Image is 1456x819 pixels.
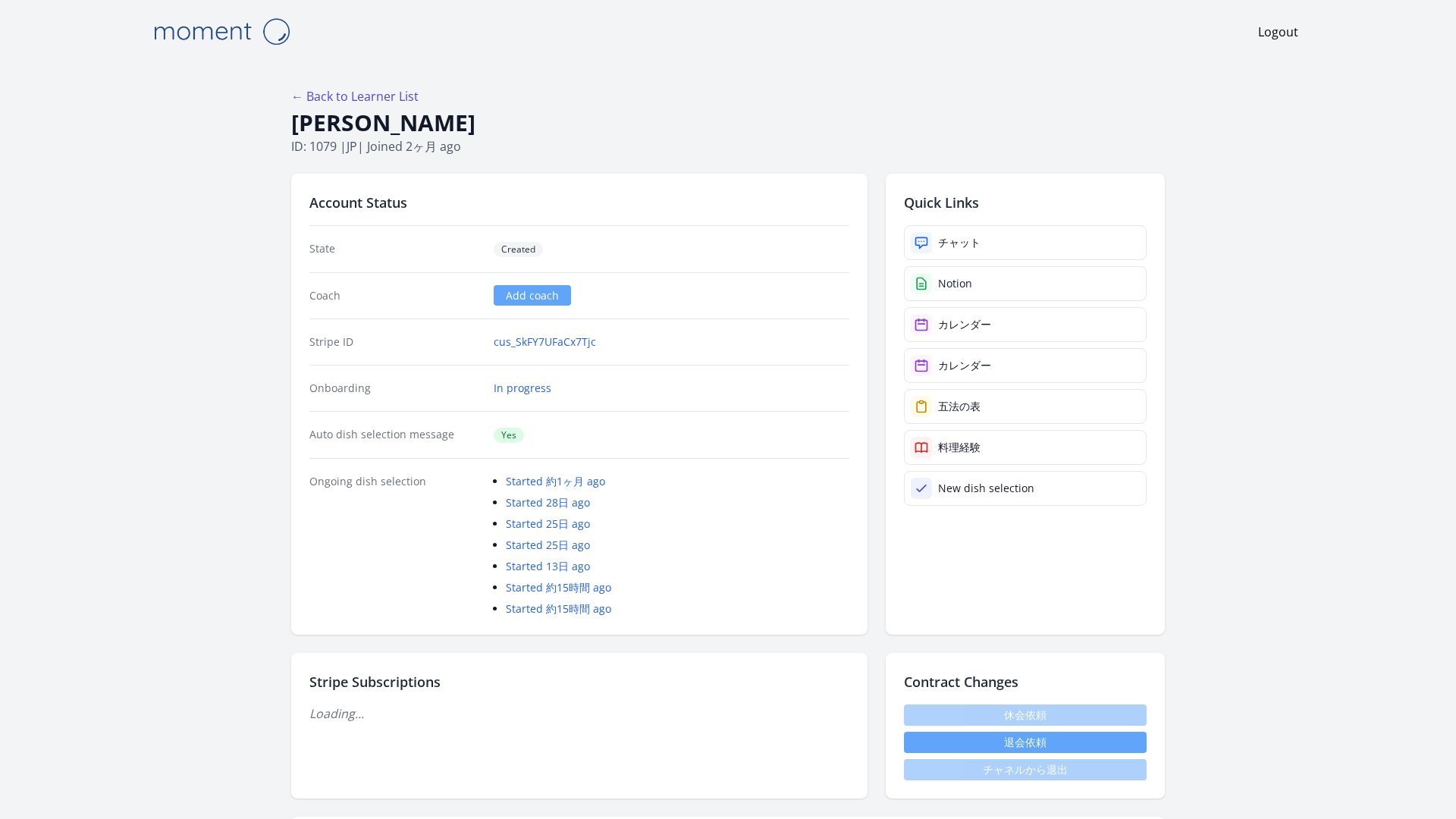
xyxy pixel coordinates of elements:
[506,538,590,552] a: Started 25日 ago
[938,235,981,250] div: チャット
[904,348,1147,383] a: カレンダー
[938,317,991,332] div: カレンダー
[309,381,482,396] dt: Onboarding
[904,759,1147,780] span: チャネルから退出
[506,601,611,616] a: Started 約15時間 ago
[1258,23,1298,41] a: Logout
[506,580,611,595] a: Started 約15時間 ago
[309,192,849,213] h2: Account Status
[309,704,849,723] p: Loading...
[904,225,1147,260] a: チャット
[494,428,524,443] span: Yes
[309,474,482,617] dt: Ongoing dish selection
[506,495,590,510] a: Started 28日 ago
[904,704,1147,726] span: 休会依頼
[291,108,1165,137] h1: [PERSON_NAME]
[309,241,482,257] dt: State
[938,399,981,414] div: 五法の表
[506,474,605,488] a: Started 約1ヶ月 ago
[291,137,1165,155] p: ID: 1079 | | Joined 2ヶ月 ago
[291,88,419,105] a: ← Back to Learner List
[309,671,849,692] h2: Stripe Subscriptions
[904,671,1147,692] h2: Contract Changes
[938,481,1034,496] div: New dish selection
[904,266,1147,301] a: Notion
[904,732,1147,753] button: 退会依頼
[494,334,596,350] a: cus_SkFY7UFaCx7Tjc
[494,242,543,257] span: Created
[904,389,1147,424] a: 五法の表
[494,285,571,306] a: Add coach
[938,440,981,455] div: 料理経験
[904,430,1147,465] a: 料理経験
[938,358,991,373] div: カレンダー
[506,516,590,531] a: Started 25日 ago
[506,559,590,573] a: Started 13日 ago
[904,192,1147,213] h2: Quick Links
[146,12,297,51] img: Moment
[904,471,1147,506] a: New dish selection
[309,288,482,303] dt: Coach
[938,276,972,291] div: Notion
[309,427,482,443] dt: Auto dish selection message
[347,138,357,155] span: jp
[309,334,482,350] dt: Stripe ID
[494,381,551,396] a: In progress
[904,307,1147,342] a: カレンダー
